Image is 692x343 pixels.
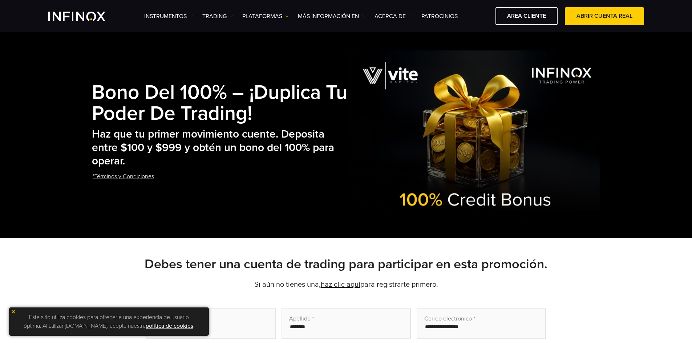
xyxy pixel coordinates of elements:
[495,7,558,25] a: AREA CLIENTE
[13,311,205,332] p: Este sitio utiliza cookies para ofrecerle una experiencia de usuario óptima. Al utilizar [DOMAIN_...
[298,12,365,21] a: Más información en
[92,128,351,168] h2: Haz que tu primer movimiento cuente. Deposita entre $100 y $999 y obtén un bono del 100% para ope...
[202,12,233,21] a: TRADING
[92,168,155,185] a: *Términos y Condiciones
[242,12,289,21] a: PLATAFORMAS
[92,279,600,290] p: Si aún no tienes una, para registrarte primero.
[11,309,16,314] img: yellow close icon
[375,12,412,21] a: ACERCA DE
[145,256,547,272] strong: Debes tener una cuenta de trading para participar en esta promoción.
[92,81,347,126] strong: Bono del 100% – ¡Duplica tu poder de trading!
[565,7,644,25] a: ABRIR CUENTA REAL
[144,12,193,21] a: Instrumentos
[321,280,360,289] a: haz clic aquí
[48,12,122,21] a: INFINOX Logo
[421,12,458,21] a: Patrocinios
[146,322,193,330] a: política de cookies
